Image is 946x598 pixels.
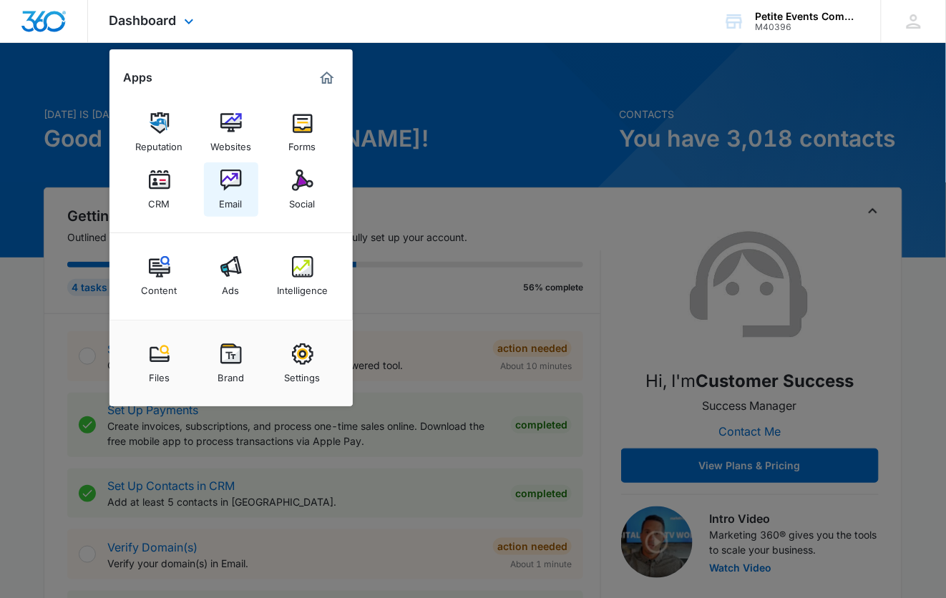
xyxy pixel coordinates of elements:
a: Reputation [132,105,187,160]
a: Social [275,162,330,217]
div: account name [756,11,860,22]
div: Settings [285,365,321,383]
div: Forms [289,134,316,152]
div: CRM [149,191,170,210]
a: Websites [204,105,258,160]
div: Email [220,191,243,210]
div: Files [149,365,170,383]
a: Email [204,162,258,217]
a: Brand [204,336,258,391]
div: Reputation [136,134,183,152]
div: Intelligence [277,278,328,296]
div: Social [290,191,316,210]
div: account id [756,22,860,32]
a: Settings [275,336,330,391]
div: Content [142,278,177,296]
div: Brand [218,365,244,383]
a: Content [132,249,187,303]
h2: Apps [124,71,153,84]
a: Forms [275,105,330,160]
a: Ads [204,249,258,303]
span: Dashboard [109,13,177,28]
a: Marketing 360® Dashboard [316,67,338,89]
a: Files [132,336,187,391]
div: Websites [210,134,251,152]
div: Ads [223,278,240,296]
a: Intelligence [275,249,330,303]
a: CRM [132,162,187,217]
